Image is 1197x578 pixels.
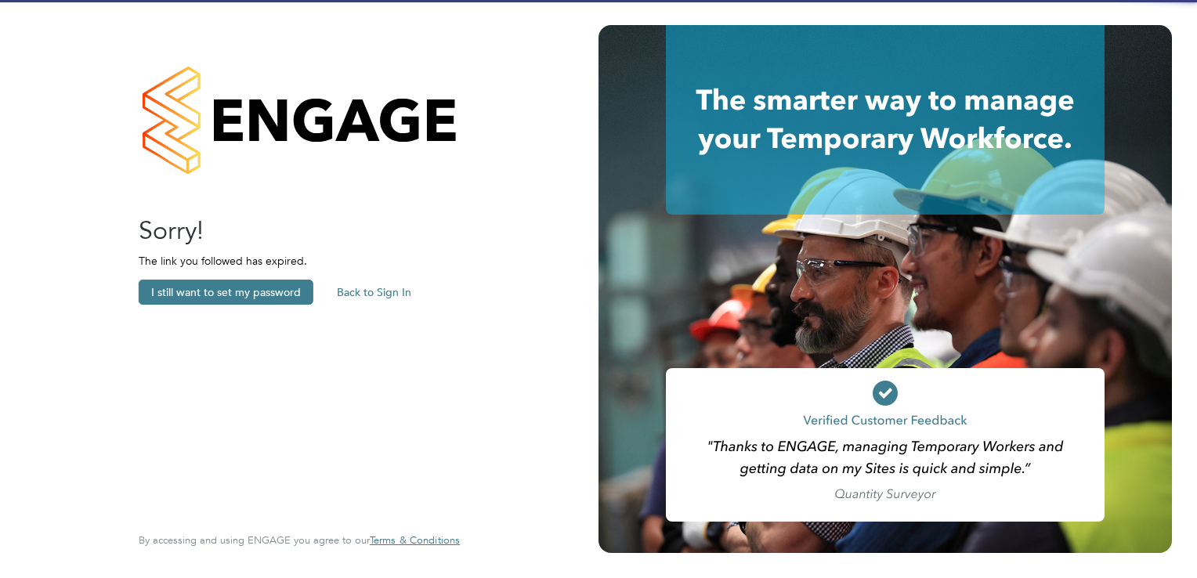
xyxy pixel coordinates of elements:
[139,215,444,247] h2: Sorry!
[139,280,313,305] button: I still want to set my password
[370,534,460,547] a: Terms & Conditions
[324,280,424,305] button: Back to Sign In
[139,533,460,547] span: By accessing and using ENGAGE you agree to our
[139,254,444,268] p: The link you followed has expired.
